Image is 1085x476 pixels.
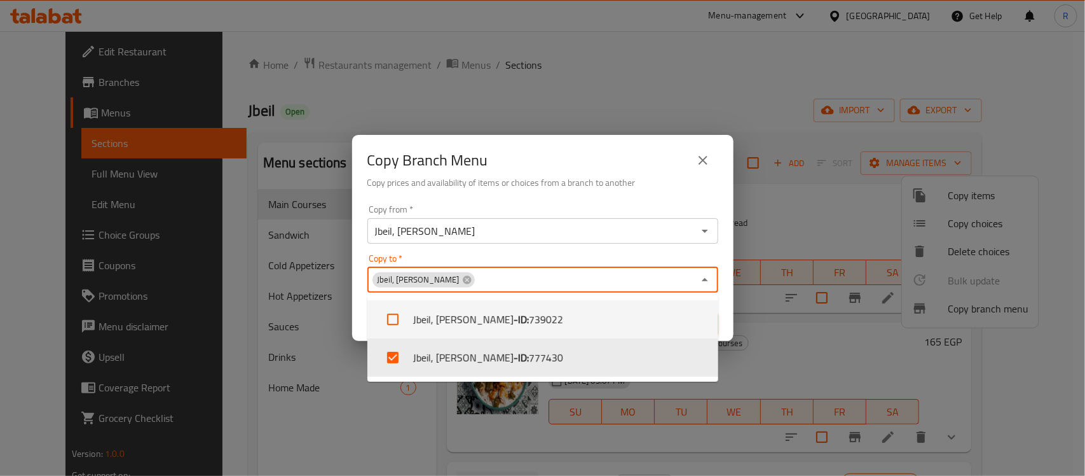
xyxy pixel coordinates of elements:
[696,222,714,240] button: Open
[529,350,563,365] span: 777430
[372,274,465,286] span: Jbeil, [PERSON_NAME]
[372,272,475,288] div: Jbeil, [PERSON_NAME]
[367,300,718,339] li: Jbeil, [PERSON_NAME]
[367,150,488,171] h2: Copy Branch Menu
[688,145,718,176] button: close
[367,339,718,377] li: Jbeil, [PERSON_NAME]
[696,271,714,289] button: Close
[514,312,529,327] b: - ID:
[529,312,563,327] span: 739022
[514,350,529,365] b: - ID:
[367,176,718,190] h6: Copy prices and availability of items or choices from a branch to another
